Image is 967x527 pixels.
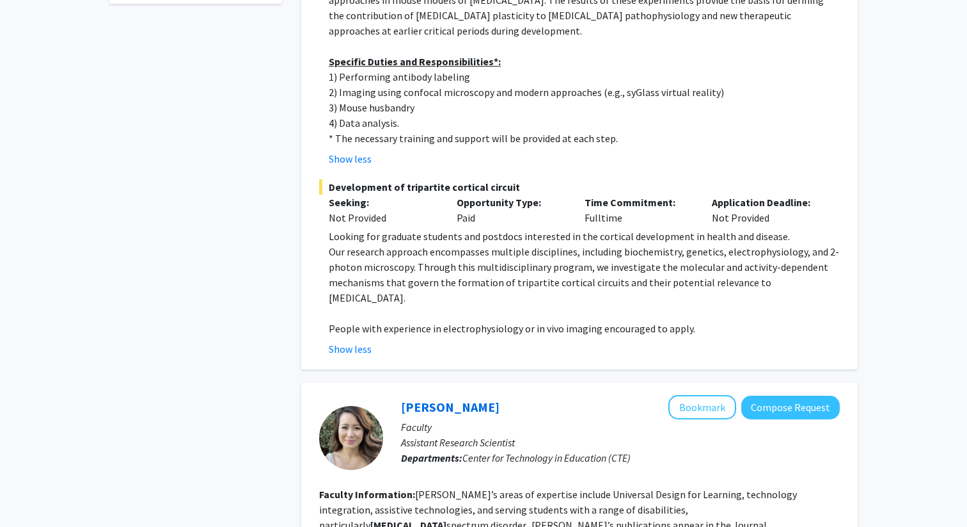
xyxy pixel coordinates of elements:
span: Development of tripartite cortical circuit [319,179,840,195]
p: Our research approach encompasses multiple disciplines, including biochemistry, genetics, electro... [329,244,840,305]
p: Looking for graduate students and postdocs interested in the cortical development in health and d... [329,229,840,244]
p: 1) Performing antibody labeling [329,69,840,85]
div: Paid [447,195,575,225]
p: Time Commitment: [585,195,693,210]
p: Assistant Research Scientist [401,435,840,450]
p: Opportunity Type: [457,195,565,210]
p: 2) Imaging using confocal microscopy and modern approaches (e.g., syGlass virtual reality) [329,85,840,100]
iframe: Chat [10,469,54,517]
button: Compose Request to Jennifer Kouo [741,396,840,419]
span: Center for Technology in Education (CTE) [462,451,631,464]
button: Add Jennifer Kouo to Bookmarks [668,395,736,419]
b: Departments: [401,451,462,464]
div: Fulltime [575,195,703,225]
p: 3) Mouse husbandry [329,100,840,115]
p: Application Deadline: [712,195,821,210]
p: Faculty [401,419,840,435]
button: Show less [329,151,372,166]
u: Specific Duties and Responsibilities*: [329,55,501,68]
p: People with experience in electrophysiology or in vivo imaging encouraged to apply. [329,321,840,336]
a: [PERSON_NAME] [401,399,499,415]
p: * The necessary training and support will be provided at each step. [329,131,840,146]
b: Faculty Information: [319,488,415,501]
button: Show less [329,341,372,357]
div: Not Provided [329,210,437,225]
p: Seeking: [329,195,437,210]
div: Not Provided [702,195,830,225]
p: 4) Data analysis. [329,115,840,131]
